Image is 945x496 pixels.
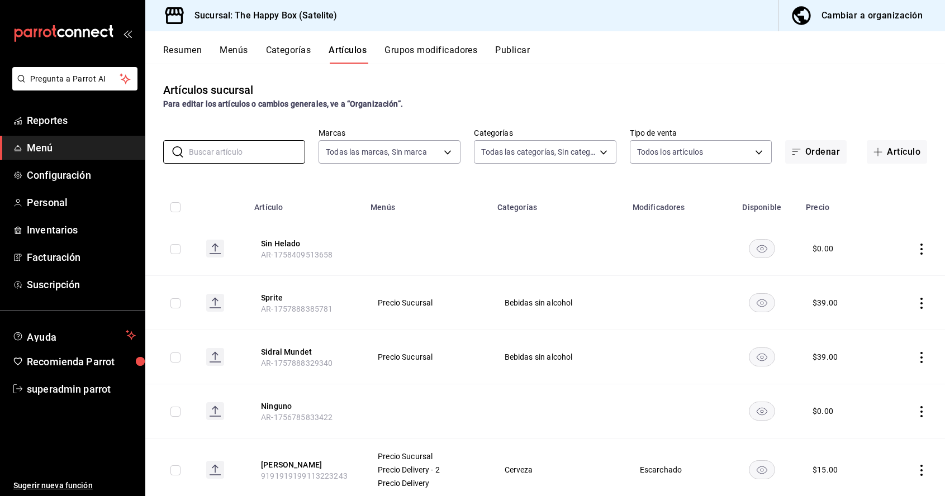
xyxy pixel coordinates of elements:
[505,353,612,361] span: Bebidas sin alcohol
[248,186,364,222] th: Artículo
[378,353,477,361] span: Precio Sucursal
[163,45,945,64] div: navigation tabs
[261,459,350,470] button: edit-product-location
[12,67,137,90] button: Pregunta a Parrot AI
[27,328,121,342] span: Ayuda
[749,293,775,312] button: availability-product
[189,141,305,163] input: Buscar artículo
[27,222,136,237] span: Inventarios
[505,466,612,474] span: Cerveza
[384,45,477,64] button: Grupos modificadores
[813,351,838,363] div: $ 39.00
[481,146,595,158] span: Todas las categorías, Sin categoría
[813,464,838,475] div: $ 15.00
[474,129,616,137] label: Categorías
[378,466,477,474] span: Precio Delivery - 2
[378,479,477,487] span: Precio Delivery
[266,45,311,64] button: Categorías
[799,186,885,222] th: Precio
[163,99,403,108] strong: Para editar los artículos o cambios generales, ve a “Organización”.
[749,239,775,258] button: availability-product
[916,244,927,255] button: actions
[27,354,136,369] span: Recomienda Parrot
[813,297,838,308] div: $ 39.00
[724,186,799,222] th: Disponible
[27,168,136,183] span: Configuración
[326,146,427,158] span: Todas las marcas, Sin marca
[8,81,137,93] a: Pregunta a Parrot AI
[364,186,491,222] th: Menús
[637,146,704,158] span: Todos los artículos
[27,195,136,210] span: Personal
[749,460,775,479] button: availability-product
[378,452,477,460] span: Precio Sucursal
[261,238,350,249] button: edit-product-location
[329,45,367,64] button: Artículos
[27,140,136,155] span: Menú
[27,250,136,265] span: Facturación
[163,45,202,64] button: Resumen
[916,406,927,417] button: actions
[261,359,333,368] span: AR-1757888329340
[123,29,132,38] button: open_drawer_menu
[261,400,350,412] button: edit-product-location
[27,277,136,292] span: Suscripción
[27,381,136,397] span: superadmin parrot
[261,304,333,313] span: AR-1757888385781
[749,347,775,366] button: availability-product
[630,129,772,137] label: Tipo de venta
[505,299,612,307] span: Bebidas sin alcohol
[319,129,460,137] label: Marcas
[13,480,136,492] span: Sugerir nueva función
[491,186,626,222] th: Categorías
[821,8,923,23] div: Cambiar a organización
[813,406,833,417] div: $ 0.00
[261,346,350,357] button: edit-product-location
[261,471,348,480] span: 9191919199113223243
[261,413,333,422] span: AR-1756785833422
[916,465,927,476] button: actions
[378,299,477,307] span: Precio Sucursal
[163,82,253,98] div: Artículos sucursal
[30,73,120,85] span: Pregunta a Parrot AI
[749,402,775,421] button: availability-product
[626,186,725,222] th: Modificadores
[261,250,333,259] span: AR-1758409513658
[916,352,927,363] button: actions
[916,298,927,309] button: actions
[27,113,136,128] span: Reportes
[785,140,847,164] button: Ordenar
[186,9,337,22] h3: Sucursal: The Happy Box (Satelite)
[813,243,833,254] div: $ 0.00
[867,140,927,164] button: Artículo
[261,292,350,303] button: edit-product-location
[220,45,248,64] button: Menús
[640,466,711,474] span: Escarchado
[495,45,530,64] button: Publicar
